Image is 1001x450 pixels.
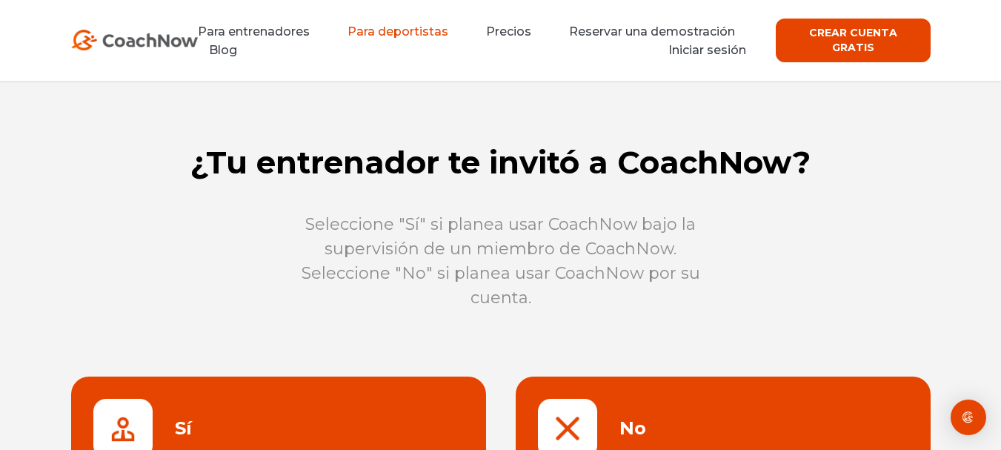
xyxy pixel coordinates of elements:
a: CREAR CUENTA GRATIS [776,19,931,62]
a: Iniciar sesión [668,43,746,57]
font: CREAR CUENTA GRATIS [809,26,897,54]
a: Reservar una demostración [569,24,735,39]
a: Blog [209,43,237,57]
font: ¿Tu entrenador te invitó a CoachNow? [190,143,811,182]
img: Logotipo de CoachNow [71,30,198,50]
a: Precios [486,24,531,39]
a: Para entrenadores [198,24,310,39]
div: Open Intercom Messenger [951,400,986,435]
font: Seleccione "Sí" si planea usar CoachNow bajo la supervisión de un miembro de CoachNow. Seleccione... [302,214,700,308]
a: Para deportistas [347,24,448,39]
